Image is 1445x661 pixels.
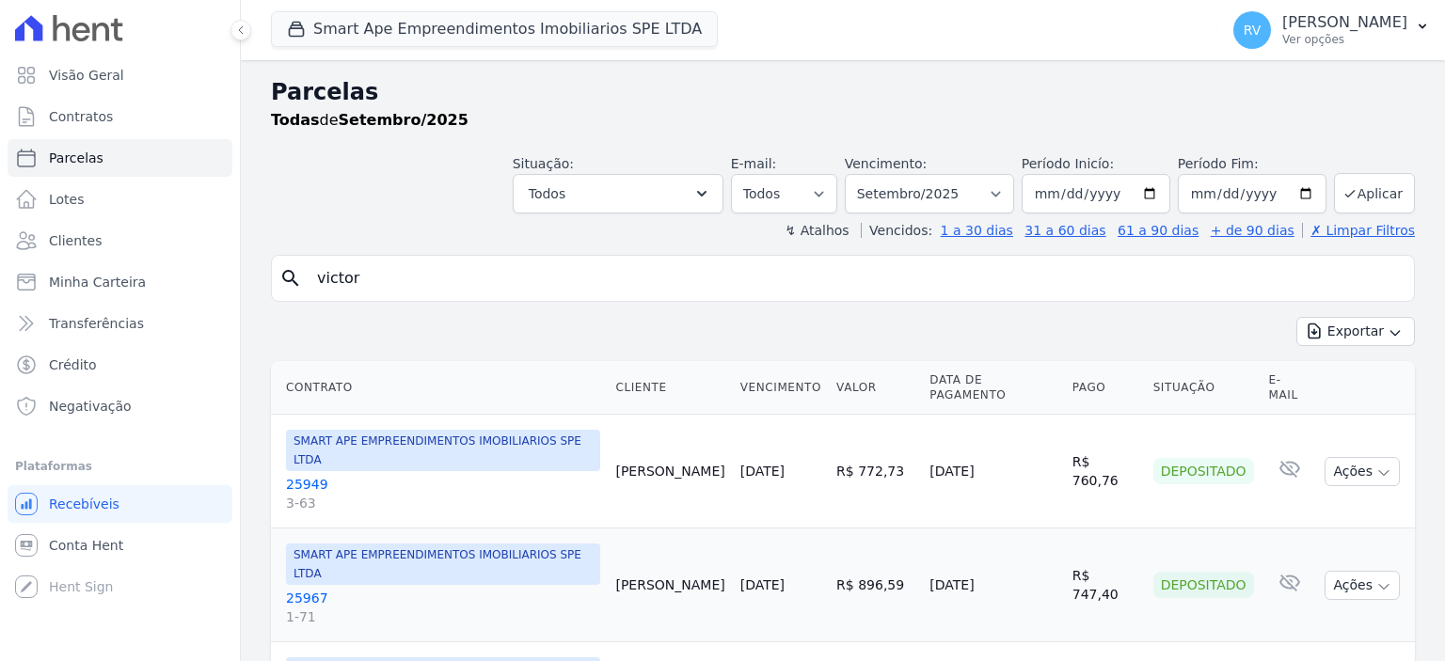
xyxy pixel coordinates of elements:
[8,346,232,384] a: Crédito
[49,149,103,167] span: Parcelas
[271,111,320,129] strong: Todas
[1022,156,1114,171] label: Período Inicío:
[286,494,600,512] span: 3-63
[49,536,123,555] span: Conta Hent
[49,190,85,209] span: Lotes
[829,361,922,415] th: Valor
[829,528,922,642] td: R$ 896,59
[271,109,468,132] p: de
[1282,32,1407,47] p: Ver opções
[1211,223,1294,238] a: + de 90 dias
[49,66,124,85] span: Visão Geral
[1218,4,1445,56] button: RV [PERSON_NAME] Ver opções
[1153,458,1254,484] div: Depositado
[49,397,132,416] span: Negativação
[1065,528,1146,642] td: R$ 747,40
[49,231,102,250] span: Clientes
[8,222,232,260] a: Clientes
[286,430,600,471] span: SMART APE EMPREENDIMENTOS IMOBILIARIOS SPE LTDA
[513,174,723,213] button: Todos
[8,485,232,523] a: Recebíveis
[733,361,829,415] th: Vencimento
[1325,457,1400,486] button: Ações
[829,415,922,528] td: R$ 772,73
[1065,361,1146,415] th: Pago
[1244,24,1262,37] span: RV
[49,355,97,374] span: Crédito
[1334,173,1415,213] button: Aplicar
[15,455,225,478] div: Plataformas
[8,139,232,177] a: Parcelas
[8,305,232,342] a: Transferências
[922,528,1064,642] td: [DATE]
[279,267,302,290] i: search
[1065,415,1146,528] td: R$ 760,76
[740,464,785,479] a: [DATE]
[286,475,600,512] a: 259493-63
[1282,13,1407,32] p: [PERSON_NAME]
[8,56,232,94] a: Visão Geral
[8,263,232,301] a: Minha Carteira
[941,223,1013,238] a: 1 a 30 dias
[49,314,144,333] span: Transferências
[271,361,608,415] th: Contrato
[1153,572,1254,598] div: Depositado
[49,273,146,291] span: Minha Carteira
[861,223,932,238] label: Vencidos:
[8,527,232,564] a: Conta Hent
[731,156,777,171] label: E-mail:
[306,260,1406,297] input: Buscar por nome do lote ou do cliente
[529,182,565,205] span: Todos
[1302,223,1415,238] a: ✗ Limpar Filtros
[339,111,468,129] strong: Setembro/2025
[740,577,785,592] a: [DATE]
[1118,223,1199,238] a: 61 a 90 dias
[608,528,732,642] td: [PERSON_NAME]
[271,11,718,47] button: Smart Ape Empreendimentos Imobiliarios SPE LTDA
[1296,317,1415,346] button: Exportar
[49,107,113,126] span: Contratos
[922,361,1064,415] th: Data de Pagamento
[1146,361,1262,415] th: Situação
[513,156,574,171] label: Situação:
[845,156,927,171] label: Vencimento:
[922,415,1064,528] td: [DATE]
[286,543,600,585] span: SMART APE EMPREENDIMENTOS IMOBILIARIOS SPE LTDA
[271,75,1415,109] h2: Parcelas
[286,589,600,626] a: 259671-71
[1325,571,1400,600] button: Ações
[1024,223,1105,238] a: 31 a 60 dias
[1178,154,1326,174] label: Período Fim:
[608,415,732,528] td: [PERSON_NAME]
[49,495,119,513] span: Recebíveis
[8,181,232,218] a: Lotes
[1262,361,1318,415] th: E-mail
[8,387,232,425] a: Negativação
[286,607,600,626] span: 1-71
[785,223,849,238] label: ↯ Atalhos
[8,98,232,135] a: Contratos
